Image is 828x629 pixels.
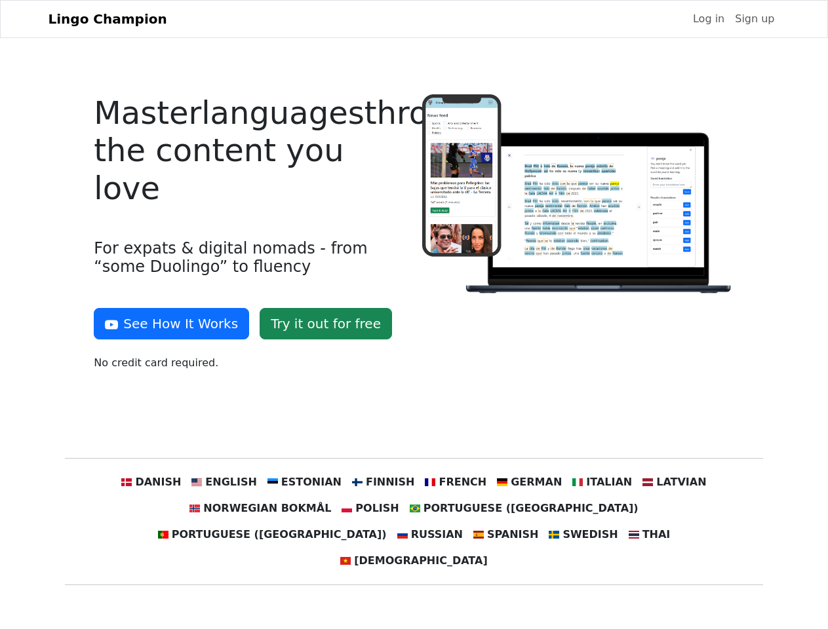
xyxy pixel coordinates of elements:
span: Portuguese ([GEOGRAPHIC_DATA]) [172,527,387,543]
span: Russian [411,527,463,543]
img: ee.svg [267,477,278,487]
img: ru.svg [397,529,408,540]
span: Norwegian Bokmål [203,501,331,516]
img: es.svg [473,529,484,540]
img: se.svg [549,529,559,540]
span: Swedish [562,527,618,543]
img: it.svg [572,477,583,487]
a: Try it out for free [260,308,392,339]
img: de.svg [497,477,507,487]
button: See How It Works [94,308,249,339]
span: Thai [642,527,671,543]
span: Danish [135,474,181,490]
span: French [439,474,486,490]
p: No credit card required. [94,355,406,371]
span: German [511,474,562,490]
img: lv.svg [642,477,653,487]
h4: For expats & digital nomads - from “some Duolingo” to fluency [94,239,406,277]
span: Estonian [281,474,342,490]
h4: Master languages through the content you love [94,94,406,208]
a: Log in [688,6,730,32]
img: fi.svg [352,477,363,487]
span: Finnish [366,474,415,490]
img: pl.svg [342,503,352,514]
img: th.svg [629,529,639,540]
img: br.svg [410,503,420,514]
a: Lingo Champion [49,6,167,32]
img: fr.svg [425,477,435,487]
span: [DEMOGRAPHIC_DATA] [354,553,487,569]
img: no.svg [189,503,200,514]
span: Polish [355,501,399,516]
span: Portuguese ([GEOGRAPHIC_DATA]) [424,501,639,516]
img: dk.svg [121,477,132,487]
span: Italian [586,474,632,490]
span: Latvian [656,474,706,490]
img: us.svg [191,477,202,487]
img: pt.svg [158,529,168,540]
a: Sign up [730,6,779,32]
img: Logo [422,94,734,296]
span: English [205,474,257,490]
img: vn.svg [340,556,351,566]
span: Spanish [487,527,538,543]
